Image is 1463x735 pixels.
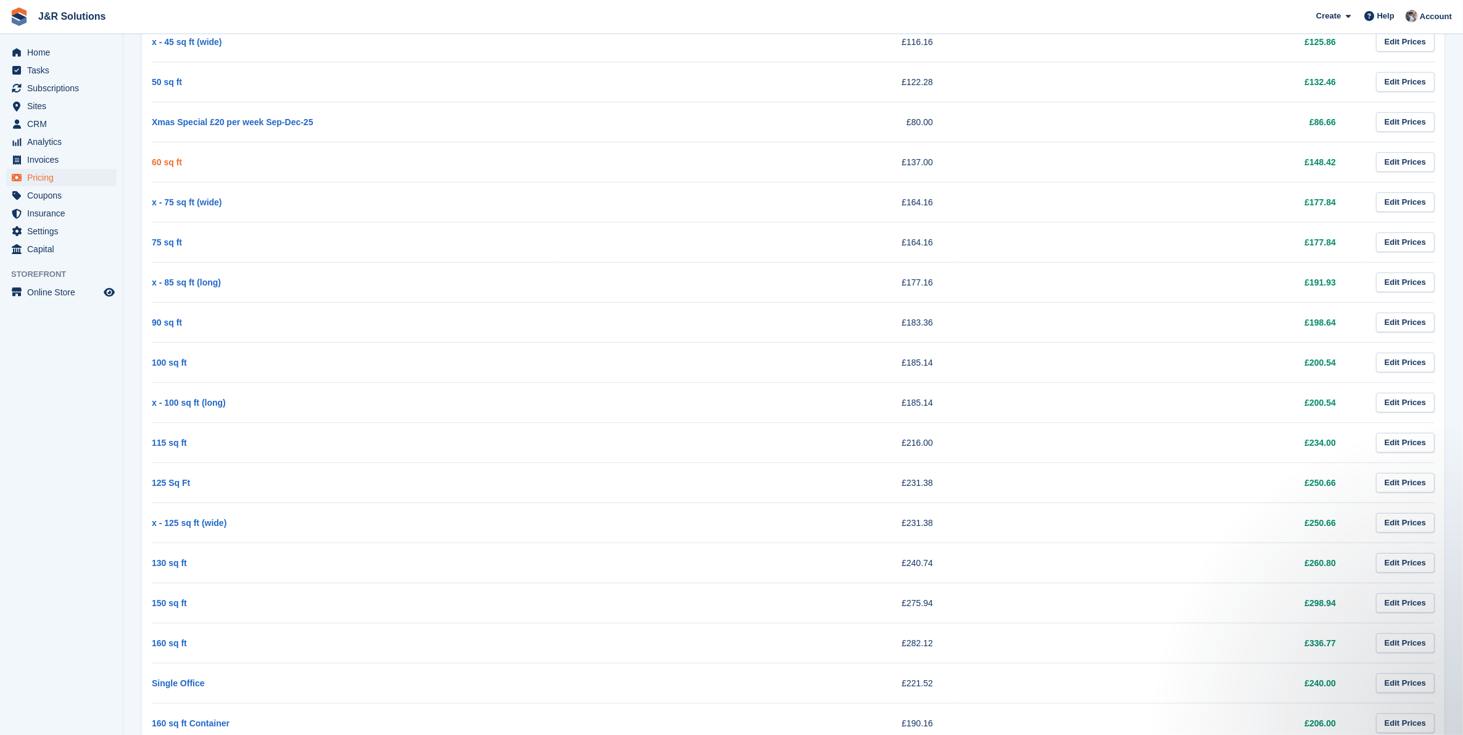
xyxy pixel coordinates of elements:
span: Tasks [27,62,101,79]
a: menu [6,115,117,133]
td: £185.14 [555,382,958,422]
a: 160 sq ft [152,638,187,648]
a: 90 sq ft [152,318,182,327]
span: Sites [27,97,101,115]
a: menu [6,62,117,79]
a: Edit Prices [1376,513,1435,533]
td: £336.77 [958,623,1361,663]
a: menu [6,151,117,168]
td: £282.12 [555,623,958,663]
td: £200.54 [958,382,1361,422]
span: Invoices [27,151,101,168]
td: £240.74 [555,543,958,583]
td: £164.16 [555,182,958,222]
a: 125 Sq Ft [152,478,190,488]
span: Pricing [27,169,101,186]
a: x - 125 sq ft (wide) [152,518,226,528]
a: menu [6,44,117,61]
span: Analytics [27,133,101,150]
img: stora-icon-8386f47178a22dfd0bd8f6a31ec36ba5ce8667c1dd55bd0f319d3a0aa187defe.svg [10,7,28,26]
td: £148.42 [958,142,1361,182]
td: £191.93 [958,262,1361,302]
a: Edit Prices [1376,232,1435,253]
a: menu [6,284,117,301]
a: 130 sq ft [152,558,187,568]
td: £164.16 [555,222,958,262]
a: menu [6,223,117,240]
a: Edit Prices [1376,433,1435,453]
img: Steve Revell [1406,10,1418,22]
a: menu [6,169,117,186]
a: Edit Prices [1376,673,1435,694]
a: Edit Prices [1376,353,1435,373]
a: menu [6,187,117,204]
span: Capital [27,240,101,258]
span: Help [1377,10,1395,22]
td: £116.16 [555,22,958,62]
a: Edit Prices [1376,192,1435,213]
td: £250.66 [958,462,1361,503]
td: £221.52 [555,663,958,703]
a: menu [6,133,117,150]
td: £86.66 [958,102,1361,142]
a: Edit Prices [1376,713,1435,734]
a: 160 sq ft Container [152,718,230,728]
td: £234.00 [958,422,1361,462]
td: £132.46 [958,62,1361,102]
a: Edit Prices [1376,553,1435,573]
a: Edit Prices [1376,633,1435,654]
a: Edit Prices [1376,32,1435,52]
td: £183.36 [555,302,958,342]
a: x - 100 sq ft (long) [152,398,226,408]
span: CRM [27,115,101,133]
span: Account [1420,10,1452,23]
a: J&R Solutions [33,6,110,27]
span: Settings [27,223,101,240]
td: £231.38 [555,503,958,543]
td: £231.38 [555,462,958,503]
a: menu [6,97,117,115]
a: 50 sq ft [152,77,182,87]
a: 150 sq ft [152,598,187,608]
td: £137.00 [555,142,958,182]
td: £275.94 [555,583,958,623]
a: menu [6,205,117,222]
span: Subscriptions [27,80,101,97]
td: £122.28 [555,62,958,102]
a: Edit Prices [1376,473,1435,493]
span: Storefront [11,268,123,281]
a: Edit Prices [1376,393,1435,413]
td: £298.94 [958,583,1361,623]
a: 115 sq ft [152,438,187,448]
a: Edit Prices [1376,593,1435,614]
a: Edit Prices [1376,112,1435,133]
a: x - 45 sq ft (wide) [152,37,222,47]
td: £216.00 [555,422,958,462]
td: £200.54 [958,342,1361,382]
span: Create [1316,10,1341,22]
a: Edit Prices [1376,72,1435,92]
a: 75 sq ft [152,237,182,247]
span: Coupons [27,187,101,204]
a: Single Office [152,678,205,688]
a: menu [6,80,117,97]
td: £240.00 [958,663,1361,703]
td: £260.80 [958,543,1361,583]
a: Edit Prices [1376,313,1435,333]
a: menu [6,240,117,258]
td: £80.00 [555,102,958,142]
td: £177.16 [555,262,958,302]
a: Edit Prices [1376,273,1435,293]
td: £177.84 [958,222,1361,262]
span: Insurance [27,205,101,222]
td: £185.14 [555,342,958,382]
span: Home [27,44,101,61]
a: 100 sq ft [152,358,187,367]
a: 60 sq ft [152,157,182,167]
a: x - 85 sq ft (long) [152,277,221,287]
a: Xmas Special £20 per week Sep-Dec-25 [152,117,313,127]
a: Edit Prices [1376,152,1435,173]
td: £177.84 [958,182,1361,222]
a: x - 75 sq ft (wide) [152,197,222,207]
td: £198.64 [958,302,1361,342]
